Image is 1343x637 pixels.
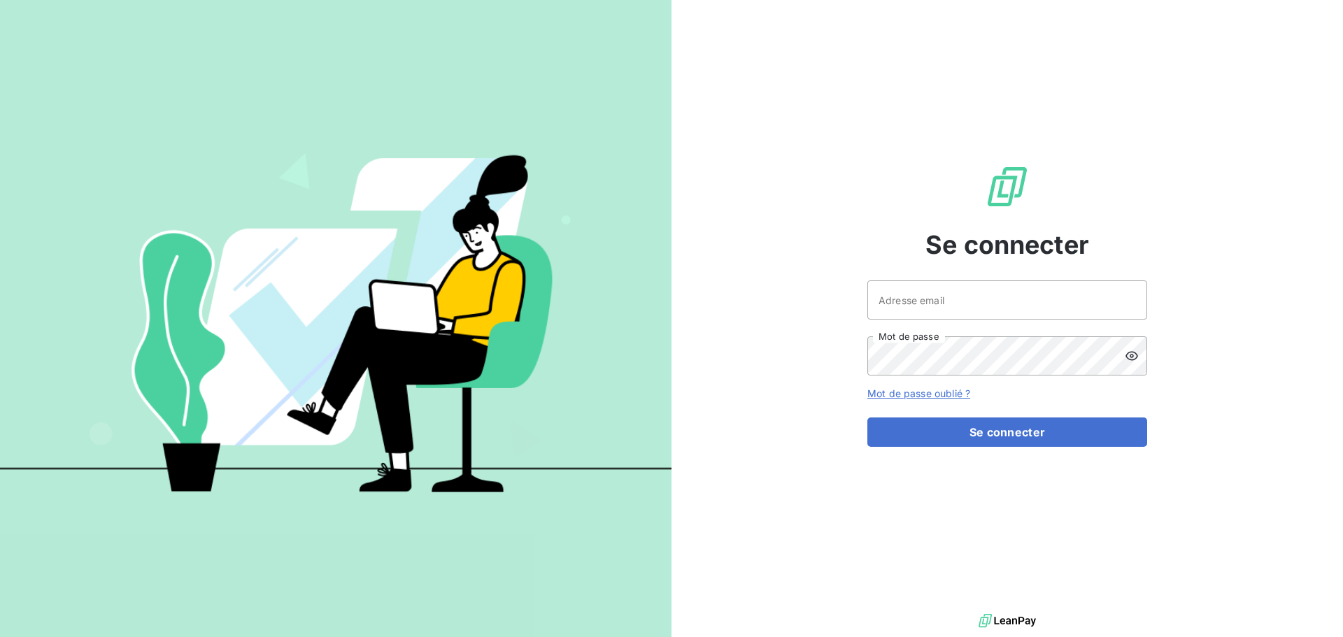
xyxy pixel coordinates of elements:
img: logo [979,610,1036,631]
img: Logo LeanPay [985,164,1030,209]
button: Se connecter [867,417,1147,447]
span: Se connecter [925,226,1089,264]
input: placeholder [867,280,1147,320]
a: Mot de passe oublié ? [867,387,970,399]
